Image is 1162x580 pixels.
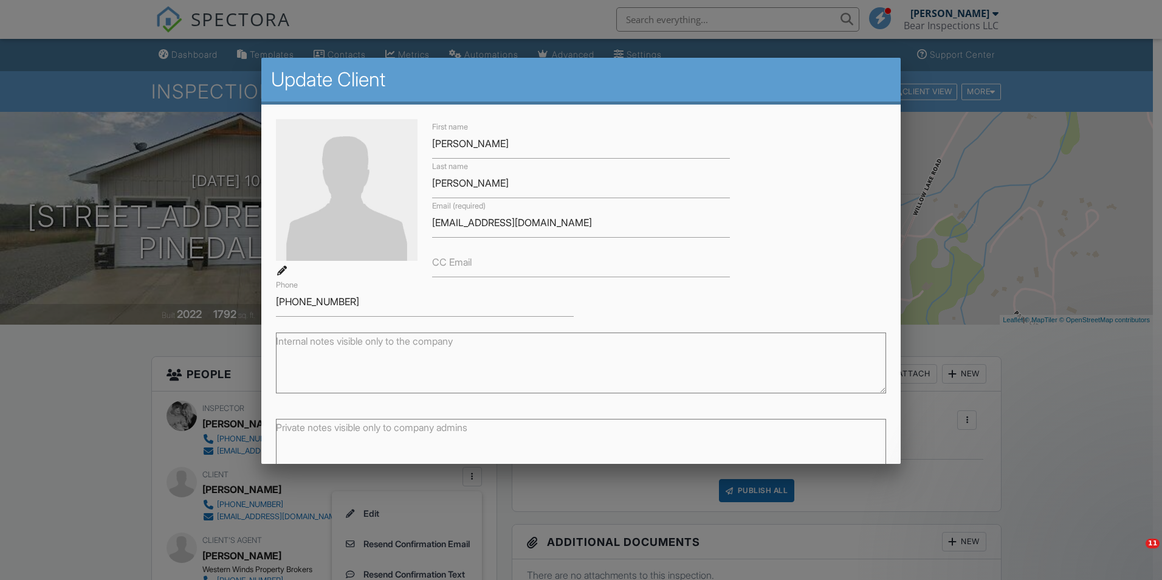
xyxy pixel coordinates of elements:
[432,122,468,133] label: First name
[276,421,467,434] label: Private notes visible only to company admins
[1121,539,1150,568] iframe: Intercom live chat
[432,255,472,269] label: CC Email
[276,119,418,261] img: default-user-f0147aede5fd5fa78ca7ade42f37bd4542148d508eef1c3d3ea960f66861d68b.jpg
[1146,539,1160,548] span: 11
[271,67,891,92] h2: Update Client
[276,334,453,348] label: Internal notes visible only to the company
[432,161,468,172] label: Last name
[432,201,486,212] label: Email (required)
[276,280,298,291] label: Phone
